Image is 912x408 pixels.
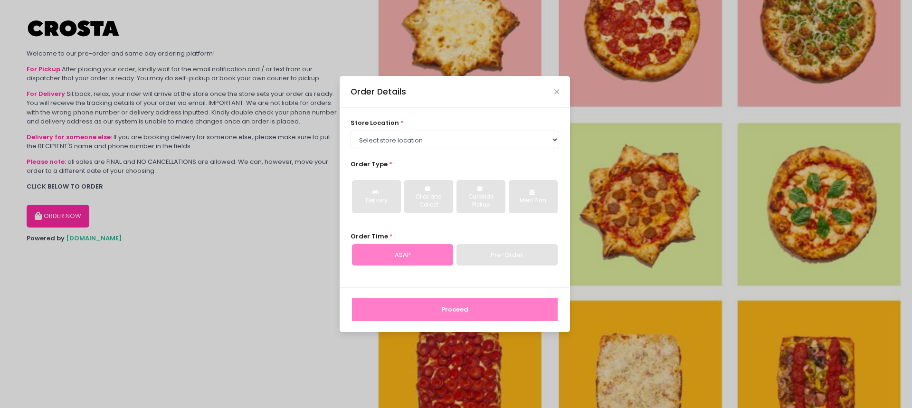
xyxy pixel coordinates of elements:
div: Order Details [351,85,406,98]
div: Meal Plan [515,197,551,205]
span: Order Time [351,232,388,241]
button: Close [554,89,559,94]
button: Meal Plan [509,180,558,213]
div: Curbside Pickup [463,193,499,209]
button: Click and Collect [404,180,453,213]
button: Proceed [352,298,558,321]
div: Click and Collect [411,193,446,209]
button: Curbside Pickup [456,180,505,213]
span: store location [351,118,399,127]
button: Delivery [352,180,401,213]
span: Order Type [351,160,388,169]
div: Delivery [359,197,394,205]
